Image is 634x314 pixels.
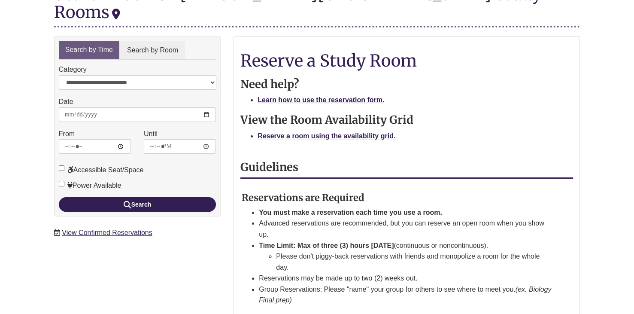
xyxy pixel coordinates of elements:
[59,165,144,176] label: Accessible Seat/Space
[59,96,73,107] label: Date
[258,96,384,104] a: Learn how to use the reservation form.
[259,209,442,216] strong: You must make a reservation each time you use a room.
[259,284,552,306] li: Group Reservations: Please "name" your group for others to see where to meet you.
[259,218,552,240] li: Advanced reservations are recommended, but you can reserve an open room when you show up.
[242,192,364,204] strong: Reservations are Required
[259,242,394,249] strong: Time Limit: Max of three (3) hours [DATE]
[59,128,75,140] label: From
[144,128,158,140] label: Until
[59,64,87,75] label: Category
[240,113,413,127] strong: View the Room Availability Grid
[258,132,395,140] a: Reserve a room using the availability grid.
[240,52,573,70] h1: Reserve a Study Room
[59,181,64,186] input: Power Available
[259,273,552,284] li: Reservations may be made up to two (2) weeks out.
[62,229,152,236] a: View Confirmed Reservations
[240,77,299,91] strong: Need help?
[120,41,185,60] a: Search by Room
[59,180,121,191] label: Power Available
[59,165,64,171] input: Accessible Seat/Space
[259,240,552,273] li: (continuous or noncontinuous).
[59,197,216,212] button: Search
[240,160,298,174] strong: Guidelines
[276,251,552,273] li: Please don't piggy-back reservations with friends and monopolize a room for the whole day.
[59,41,119,59] a: Search by Time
